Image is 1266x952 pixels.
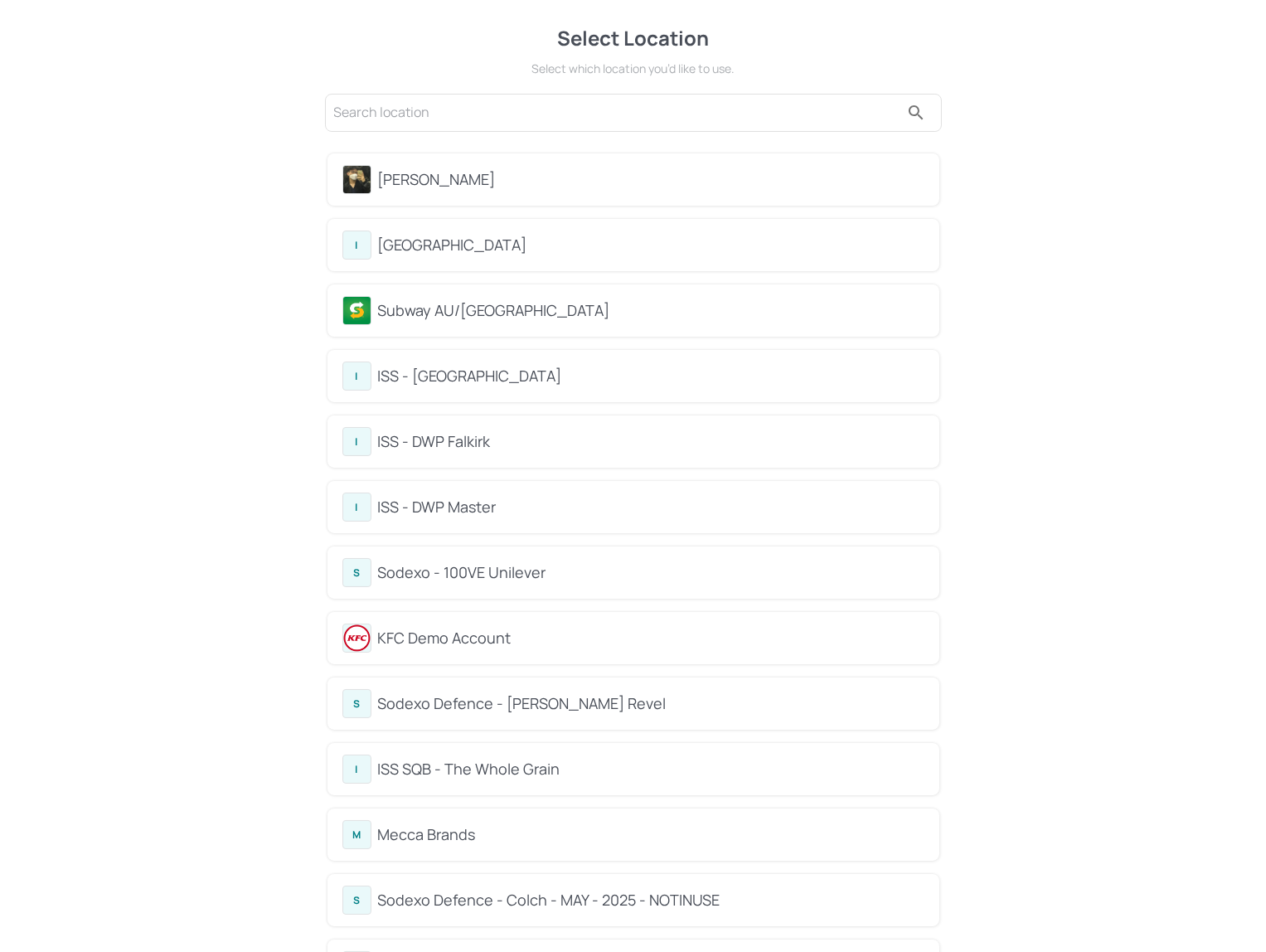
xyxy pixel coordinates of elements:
[342,362,371,391] div: I
[342,689,371,718] div: S
[342,231,371,260] div: I
[378,889,924,911] div: Sodexo Defence - Colch - MAY - 2025 - NOTINUSE
[342,820,371,849] div: M
[378,365,924,387] div: ISS - [GEOGRAPHIC_DATA]
[343,297,371,324] img: avatar
[378,168,924,191] div: [PERSON_NAME]
[342,886,371,915] div: S
[378,692,924,715] div: Sodexo Defence - [PERSON_NAME] Revel
[323,60,944,77] div: Select which location you’d like to use.
[342,755,371,784] div: I
[378,496,924,518] div: ISS - DWP Master
[378,299,924,322] div: Subway AU/[GEOGRAPHIC_DATA]
[378,758,924,780] div: ISS SQB - The Whole Grain
[323,23,944,53] div: Select Location
[342,427,371,456] div: I
[343,166,371,193] img: avatar
[342,493,371,522] div: I
[378,627,924,649] div: KFC Demo Account
[378,823,924,846] div: Mecca Brands
[378,234,924,256] div: [GEOGRAPHIC_DATA]
[378,430,924,453] div: ISS - DWP Falkirk
[343,624,371,652] img: avatar
[342,558,371,587] div: S
[378,561,924,584] div: Sodexo - 100VE Unilever
[334,100,900,126] input: Search location
[900,96,933,129] button: search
